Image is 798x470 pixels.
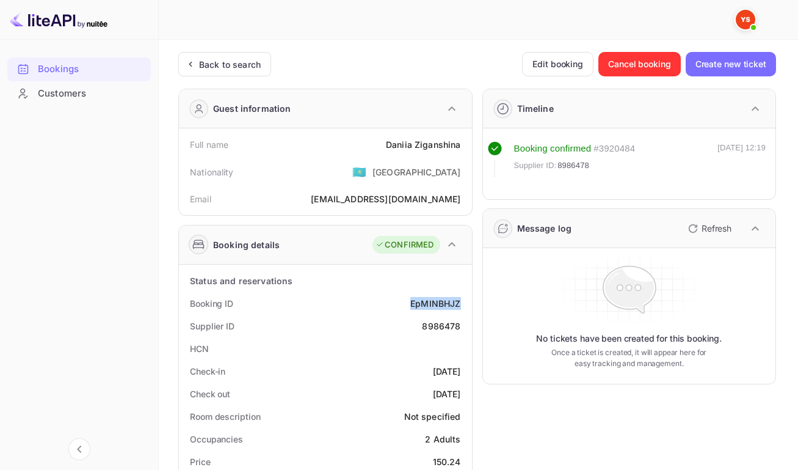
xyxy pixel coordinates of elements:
[433,365,461,378] div: [DATE]
[311,193,460,205] div: [EMAIL_ADDRESS][DOMAIN_NAME]
[404,410,461,423] div: Not specified
[190,297,233,310] div: Booking ID
[433,455,461,468] div: 150.24
[522,52,593,76] button: Edit booking
[375,239,433,251] div: CONFIRMED
[681,219,736,238] button: Refresh
[551,347,707,369] p: Once a ticket is created, it will appear here for easy tracking and management.
[10,10,107,29] img: LiteAPI logo
[717,142,766,177] div: [DATE] 12:19
[686,52,776,76] button: Create new ticket
[514,160,557,172] span: Supplier ID:
[190,274,292,287] div: Status and reservations
[536,332,722,345] p: No tickets have been created for this booking.
[514,142,592,156] div: Booking confirmed
[190,410,260,423] div: Room description
[598,52,681,76] button: Cancel booking
[736,10,755,29] img: Yandex Support
[199,58,261,71] div: Back to search
[7,57,151,81] div: Bookings
[190,193,211,205] div: Email
[7,57,151,80] a: Bookings
[213,102,291,115] div: Guest information
[557,160,589,172] span: 8986478
[38,87,145,101] div: Customers
[410,297,460,310] div: EpMINBHJZ
[68,438,90,460] button: Collapse navigation
[190,455,211,468] div: Price
[517,222,572,235] div: Message log
[190,387,230,400] div: Check out
[190,166,234,178] div: Nationality
[38,62,145,76] div: Bookings
[702,222,731,235] p: Refresh
[213,238,280,251] div: Booking details
[190,433,243,446] div: Occupancies
[352,161,366,183] span: United States
[190,320,234,332] div: Supplier ID
[593,142,635,156] div: # 3920484
[372,166,461,178] div: [GEOGRAPHIC_DATA]
[190,342,209,355] div: HCN
[433,387,461,400] div: [DATE]
[7,82,151,105] a: Customers
[422,320,460,332] div: 8986478
[386,138,461,151] div: Daniia Ziganshina
[517,102,554,115] div: Timeline
[190,365,225,378] div: Check-in
[7,82,151,106] div: Customers
[190,138,228,151] div: Full name
[425,433,460,446] div: 2 Adults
